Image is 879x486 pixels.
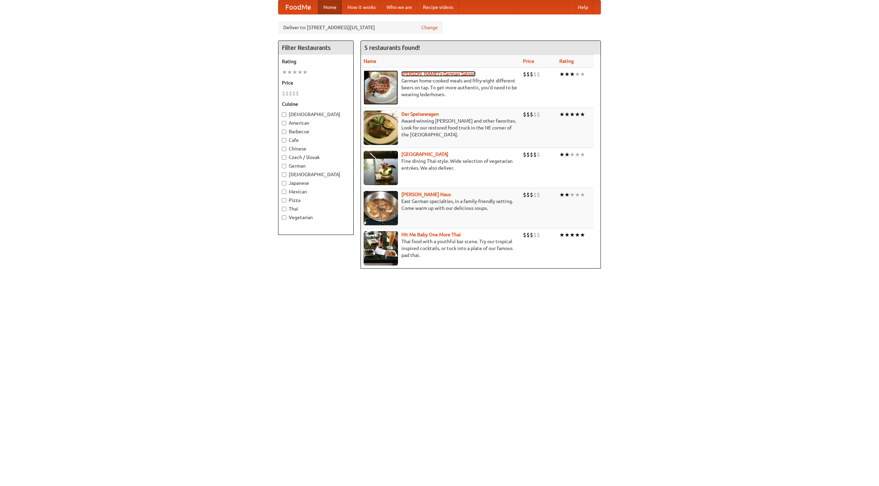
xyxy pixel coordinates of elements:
li: ★ [570,191,575,199]
li: $ [296,90,299,97]
input: Barbecue [282,129,286,134]
li: ★ [297,68,302,76]
li: $ [523,70,526,78]
a: Change [421,24,438,31]
li: $ [537,191,540,199]
label: Pizza [282,197,350,204]
h5: Cuisine [282,101,350,108]
label: Czech / Slovak [282,154,350,161]
label: Cafe [282,137,350,144]
li: $ [533,151,537,158]
li: ★ [580,191,585,199]
li: $ [530,70,533,78]
label: [DEMOGRAPHIC_DATA] [282,171,350,178]
li: ★ [575,231,580,239]
li: ★ [580,70,585,78]
a: Hit Me Baby One More Thai [401,232,461,237]
input: Chinese [282,147,286,151]
li: ★ [292,68,297,76]
li: ★ [580,231,585,239]
p: German home-cooked meals and fifty-eight different beers on tap. To get more authentic, you'd nee... [364,77,517,98]
li: $ [537,70,540,78]
h5: Rating [282,58,350,65]
input: Japanese [282,181,286,185]
li: $ [523,151,526,158]
a: Der Speisewagen [401,111,439,117]
label: Mexican [282,188,350,195]
img: esthers.jpg [364,70,398,105]
li: ★ [570,231,575,239]
li: ★ [575,70,580,78]
label: German [282,162,350,169]
li: ★ [564,231,570,239]
a: [GEOGRAPHIC_DATA] [401,151,448,157]
img: babythai.jpg [364,231,398,265]
li: $ [530,151,533,158]
a: [PERSON_NAME] Haus [401,192,451,197]
li: $ [526,191,530,199]
img: satay.jpg [364,151,398,185]
label: Japanese [282,180,350,187]
li: ★ [559,70,564,78]
label: Chinese [282,145,350,152]
input: Czech / Slovak [282,155,286,160]
input: Mexican [282,190,286,194]
li: ★ [287,68,292,76]
input: Vegetarian [282,215,286,220]
li: ★ [559,151,564,158]
li: ★ [570,70,575,78]
a: [PERSON_NAME]'s German Saloon [401,71,476,77]
li: $ [530,191,533,199]
a: FoodMe [278,0,318,14]
li: ★ [302,68,308,76]
a: Name [364,58,376,64]
li: $ [526,70,530,78]
li: ★ [564,111,570,118]
a: Price [523,58,534,64]
li: $ [533,111,537,118]
div: Deliver to: [STREET_ADDRESS][US_STATE] [278,21,443,34]
p: Fine dining Thai-style. Wide selection of vegetarian entrées. We also deliver. [364,158,517,171]
a: Recipe videos [418,0,459,14]
li: ★ [564,70,570,78]
li: ★ [282,68,287,76]
li: $ [537,231,540,239]
li: $ [537,111,540,118]
li: $ [282,90,285,97]
li: $ [285,90,289,97]
label: Vegetarian [282,214,350,221]
label: Barbecue [282,128,350,135]
li: $ [530,111,533,118]
li: $ [292,90,296,97]
li: ★ [575,191,580,199]
input: Pizza [282,198,286,203]
li: ★ [559,231,564,239]
a: Who we are [381,0,418,14]
li: ★ [580,151,585,158]
label: American [282,120,350,126]
li: ★ [580,111,585,118]
img: speisewagen.jpg [364,111,398,145]
label: [DEMOGRAPHIC_DATA] [282,111,350,118]
li: $ [526,111,530,118]
li: $ [537,151,540,158]
li: ★ [570,111,575,118]
input: [DEMOGRAPHIC_DATA] [282,172,286,177]
li: $ [533,231,537,239]
li: $ [523,111,526,118]
ng-pluralize: 5 restaurants found! [364,44,420,51]
a: How it works [342,0,381,14]
input: Thai [282,207,286,211]
input: German [282,164,286,168]
h5: Price [282,79,350,86]
h4: Filter Restaurants [278,41,353,55]
p: Thai food with a youthful bar scene. Try our tropical inspired cocktails, or tuck into a plate of... [364,238,517,259]
input: [DEMOGRAPHIC_DATA] [282,112,286,117]
li: $ [526,231,530,239]
li: $ [533,70,537,78]
li: ★ [559,111,564,118]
